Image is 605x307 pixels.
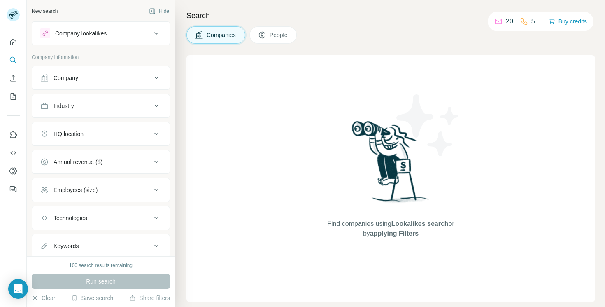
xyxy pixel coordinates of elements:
[54,130,84,138] div: HQ location
[129,294,170,302] button: Share filters
[54,242,79,250] div: Keywords
[32,208,170,228] button: Technologies
[54,102,74,110] div: Industry
[32,68,170,88] button: Company
[7,53,20,68] button: Search
[8,279,28,299] div: Open Intercom Messenger
[32,23,170,43] button: Company lookalikes
[7,127,20,142] button: Use Surfe on LinkedIn
[207,31,237,39] span: Companies
[32,294,55,302] button: Clear
[7,164,20,178] button: Dashboard
[348,119,434,211] img: Surfe Illustration - Woman searching with binoculars
[7,35,20,49] button: Quick start
[143,5,175,17] button: Hide
[32,152,170,172] button: Annual revenue ($)
[531,16,535,26] p: 5
[32,96,170,116] button: Industry
[32,236,170,256] button: Keywords
[370,230,419,237] span: applying Filters
[7,182,20,197] button: Feedback
[7,71,20,86] button: Enrich CSV
[54,214,87,222] div: Technologies
[32,54,170,61] p: Company information
[55,29,107,37] div: Company lookalikes
[391,88,465,162] img: Surfe Illustration - Stars
[186,10,595,21] h4: Search
[7,145,20,160] button: Use Surfe API
[69,262,133,269] div: 100 search results remaining
[270,31,289,39] span: People
[32,180,170,200] button: Employees (size)
[54,186,98,194] div: Employees (size)
[32,124,170,144] button: HQ location
[549,16,587,27] button: Buy credits
[7,89,20,104] button: My lists
[54,158,102,166] div: Annual revenue ($)
[71,294,113,302] button: Save search
[54,74,78,82] div: Company
[391,220,449,227] span: Lookalikes search
[506,16,513,26] p: 20
[325,219,456,239] span: Find companies using or by
[32,7,58,15] div: New search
